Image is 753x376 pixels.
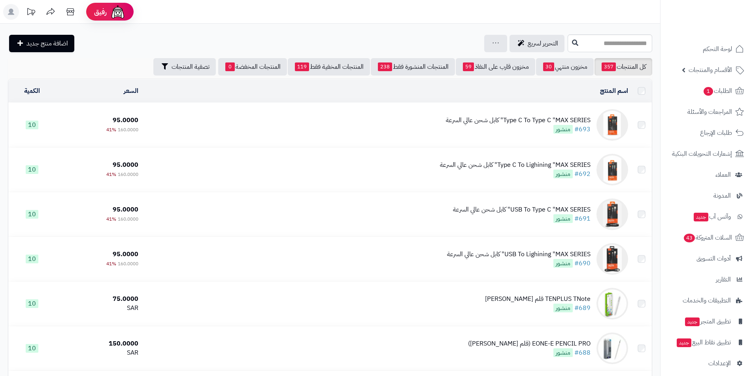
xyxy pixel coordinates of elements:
a: أدوات التسويق [665,249,748,268]
a: #692 [574,169,591,179]
a: التقارير [665,270,748,289]
span: السلات المتروكة [683,232,732,243]
a: #689 [574,303,591,313]
span: التطبيقات والخدمات [683,295,731,306]
a: المنتجات المخفية فقط119 [288,58,370,76]
span: الطلبات [703,85,732,96]
span: 43 [684,234,695,242]
span: تصفية المنتجات [172,62,209,72]
span: 41% [106,215,116,223]
a: لوحة التحكم [665,40,748,59]
span: 10 [26,165,38,174]
a: الكمية [24,86,40,96]
img: Type C To Type C "MAX SERIES" كابل شحن عالي السرعة [596,109,628,141]
a: #688 [574,348,591,357]
a: التطبيقات والخدمات [665,291,748,310]
button: تصفية المنتجات [153,58,216,76]
span: تطبيق المتجر [684,316,731,327]
a: الإعدادات [665,354,748,373]
a: المنتجات المنشورة فقط238 [371,58,455,76]
span: 238 [378,62,392,71]
a: السعر [124,86,138,96]
span: 10 [26,255,38,263]
a: المدونة [665,186,748,205]
a: السلات المتروكة43 [665,228,748,247]
span: أدوات التسويق [696,253,731,264]
a: العملاء [665,165,748,184]
span: 95.0000 [113,115,138,125]
a: التحرير لسريع [510,35,564,52]
div: SAR [59,348,138,357]
img: ai-face.png [110,4,126,20]
span: العملاء [715,169,731,180]
a: تطبيق المتجرجديد [665,312,748,331]
a: الطلبات1 [665,81,748,100]
span: إشعارات التحويلات البنكية [672,148,732,159]
span: 160.0000 [118,171,138,178]
span: منشور [553,214,573,223]
span: جديد [685,317,700,326]
a: #690 [574,259,591,268]
span: 10 [26,121,38,129]
span: المدونة [713,190,731,201]
span: 59 [463,62,474,71]
img: USB To Type C "MAX SERIES" كابل شحن عالي السرعة [596,198,628,230]
img: USB To Lighining "MAX SERIES" كابل شحن عالي السرعة [596,243,628,275]
a: تحديثات المنصة [21,4,41,22]
img: TENPLUS TNote قلم ستايلس [596,288,628,319]
span: 10 [26,299,38,308]
a: إشعارات التحويلات البنكية [665,144,748,163]
span: منشور [553,170,573,178]
div: Type C To Type C "MAX SERIES" كابل شحن عالي السرعة [446,116,591,125]
span: جديد [694,213,708,221]
img: logo-2.png [699,21,745,38]
span: 10 [26,344,38,353]
img: EONE-E PENCIL PRO (قلم ستايلس احترافي) [596,333,628,364]
a: #691 [574,214,591,223]
span: 41% [106,171,116,178]
a: المراجعات والأسئلة [665,102,748,121]
a: #693 [574,125,591,134]
span: منشور [553,304,573,312]
span: التقارير [716,274,731,285]
span: جديد [677,338,691,347]
span: 41% [106,126,116,133]
a: وآتس آبجديد [665,207,748,226]
div: USB To Type C "MAX SERIES" كابل شحن عالي السرعة [453,205,591,214]
span: 95.0000 [113,249,138,259]
span: التحرير لسريع [528,39,558,48]
span: تطبيق نقاط البيع [676,337,731,348]
span: الأقسام والمنتجات [689,64,732,76]
a: طلبات الإرجاع [665,123,748,142]
div: USB To Lighining "MAX SERIES" كابل شحن عالي السرعة [447,250,591,259]
span: 95.0000 [113,205,138,214]
a: اضافة منتج جديد [9,35,74,52]
span: 357 [602,62,616,71]
span: 30 [543,62,554,71]
a: مخزون قارب على النفاذ59 [456,58,535,76]
a: المنتجات المخفضة0 [218,58,287,76]
div: Type C To Lighining "MAX SERIES" كابل شحن عالي السرعة [440,161,591,170]
span: 0 [225,62,235,71]
div: 75.0000 [59,295,138,304]
span: 10 [26,210,38,219]
div: SAR [59,304,138,313]
span: منشور [553,348,573,357]
span: منشور [553,125,573,134]
span: 160.0000 [118,215,138,223]
span: الإعدادات [708,358,731,369]
span: المراجعات والأسئلة [687,106,732,117]
span: 119 [295,62,309,71]
span: 160.0000 [118,126,138,133]
img: Type C To Lighining "MAX SERIES" كابل شحن عالي السرعة [596,154,628,185]
div: 150.0000 [59,339,138,348]
span: وآتس آب [693,211,731,222]
span: طلبات الإرجاع [700,127,732,138]
span: رفيق [94,7,107,17]
a: اسم المنتج [600,86,628,96]
span: منشور [553,259,573,268]
a: تطبيق نقاط البيعجديد [665,333,748,352]
span: لوحة التحكم [703,43,732,55]
span: اضافة منتج جديد [26,39,68,48]
span: 160.0000 [118,260,138,267]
